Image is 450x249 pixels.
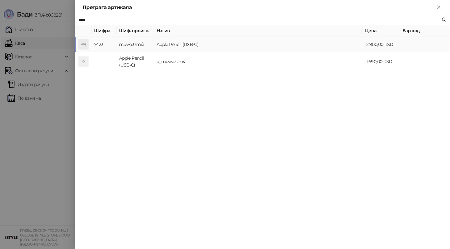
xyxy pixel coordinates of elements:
th: Бар код [400,25,450,37]
td: Apple Pencil (USB-C) [154,37,362,52]
div: Претрага артикала [82,4,435,11]
td: o_muwa3zm/a [154,52,362,71]
th: Цена [362,25,400,37]
td: 1 [92,52,117,71]
td: muwa3zm/a [117,37,154,52]
td: 7423 [92,37,117,52]
td: 12.900,00 RSD [362,37,400,52]
div: O [78,57,88,67]
td: 11.690,00 RSD [362,52,400,71]
th: Назив [154,25,362,37]
td: Apple Pencil (USB-C) [117,52,154,71]
div: AP( [78,39,88,49]
th: Шиф. произв. [117,25,154,37]
button: Close [435,4,442,11]
th: Шифра [92,25,117,37]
